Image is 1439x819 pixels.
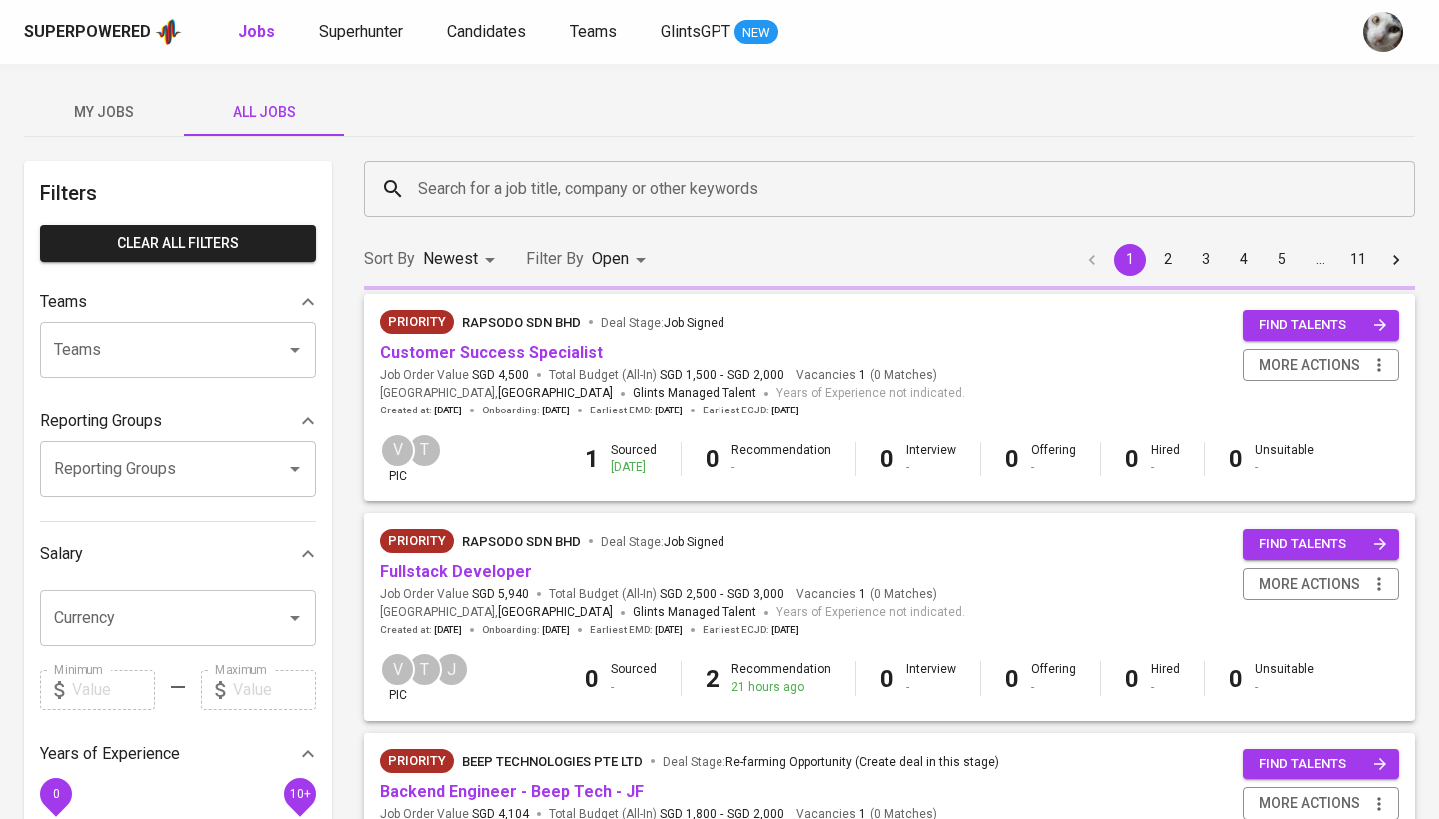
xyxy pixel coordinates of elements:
[434,652,469,687] div: J
[407,433,442,468] div: T
[1266,244,1298,276] button: Go to page 5
[1125,445,1139,473] b: 0
[380,782,644,801] a: Backend Engineer - Beep Tech - JF
[706,445,719,473] b: 0
[590,404,683,417] span: Earliest EMD :
[1255,459,1314,476] div: -
[380,310,454,334] div: New Job received from Demand Team
[906,459,956,476] div: -
[482,623,570,637] span: Onboarding :
[72,670,155,710] input: Value
[482,404,570,417] span: Onboarding :
[462,754,643,769] span: Beep Technologies Pte Ltd
[727,367,784,384] span: SGD 2,000
[1255,679,1314,696] div: -
[526,247,584,271] p: Filter By
[238,22,275,41] b: Jobs
[663,755,999,769] span: Deal Stage :
[380,531,454,551] span: Priority
[1259,572,1360,597] span: more actions
[380,433,415,468] div: V
[380,749,454,773] div: New Job received from Demand Team
[655,404,683,417] span: [DATE]
[281,604,309,632] button: Open
[380,751,454,771] span: Priority
[380,529,454,553] div: New Job received from Demand Team
[1259,753,1387,776] span: find talents
[1255,661,1314,695] div: Unsuitable
[462,534,581,549] span: Rapsodo Sdn Bhd
[611,679,657,696] div: -
[423,247,478,271] p: Newest
[40,402,316,441] div: Reporting Groups
[380,603,613,623] span: [GEOGRAPHIC_DATA] ,
[655,623,683,637] span: [DATE]
[472,586,529,603] span: SGD 5,940
[364,247,415,271] p: Sort By
[380,433,415,485] div: pic
[1005,665,1019,693] b: 0
[796,367,937,384] span: Vacancies ( 0 Matches )
[771,404,799,417] span: [DATE]
[725,755,999,769] span: Re-farming Opportunity (Create deal in this stage)
[462,315,581,330] span: Rapsodo Sdn Bhd
[472,367,529,384] span: SGD 4,500
[1380,244,1412,276] button: Go to next page
[611,459,657,476] div: [DATE]
[281,455,309,483] button: Open
[1259,353,1360,378] span: more actions
[380,312,454,332] span: Priority
[1151,661,1180,695] div: Hired
[633,386,756,400] span: Glints Managed Talent
[590,623,683,637] span: Earliest EMD :
[1228,244,1260,276] button: Go to page 4
[40,542,83,566] p: Salary
[196,100,332,125] span: All Jobs
[52,786,59,800] span: 0
[664,535,724,549] span: Job Signed
[585,445,599,473] b: 1
[40,177,316,209] h6: Filters
[549,367,784,384] span: Total Budget (All-In)
[24,17,182,47] a: Superpoweredapp logo
[1259,314,1387,337] span: find talents
[24,21,151,44] div: Superpowered
[380,623,462,637] span: Created at :
[36,100,172,125] span: My Jobs
[380,384,613,404] span: [GEOGRAPHIC_DATA] ,
[1243,568,1399,601] button: more actions
[720,586,723,603] span: -
[1005,445,1019,473] b: 0
[1151,679,1180,696] div: -
[407,652,442,687] div: T
[40,225,316,262] button: Clear All filters
[703,404,799,417] span: Earliest ECJD :
[660,367,717,384] span: SGD 1,500
[661,22,730,41] span: GlintsGPT
[661,20,778,45] a: GlintsGPT NEW
[233,670,316,710] input: Value
[1243,310,1399,341] button: find talents
[1243,349,1399,382] button: more actions
[40,282,316,322] div: Teams
[1259,533,1387,556] span: find talents
[660,586,717,603] span: SGD 2,500
[380,652,415,704] div: pic
[720,367,723,384] span: -
[592,249,629,268] span: Open
[1031,459,1076,476] div: -
[731,661,831,695] div: Recommendation
[40,534,316,574] div: Salary
[56,231,300,256] span: Clear All filters
[1243,749,1399,780] button: find talents
[611,442,657,476] div: Sourced
[1152,244,1184,276] button: Go to page 2
[703,623,799,637] span: Earliest ECJD :
[734,23,778,43] span: NEW
[796,586,937,603] span: Vacancies ( 0 Matches )
[880,665,894,693] b: 0
[906,679,956,696] div: -
[40,409,162,433] p: Reporting Groups
[1073,244,1415,276] nav: pagination navigation
[1125,665,1139,693] b: 0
